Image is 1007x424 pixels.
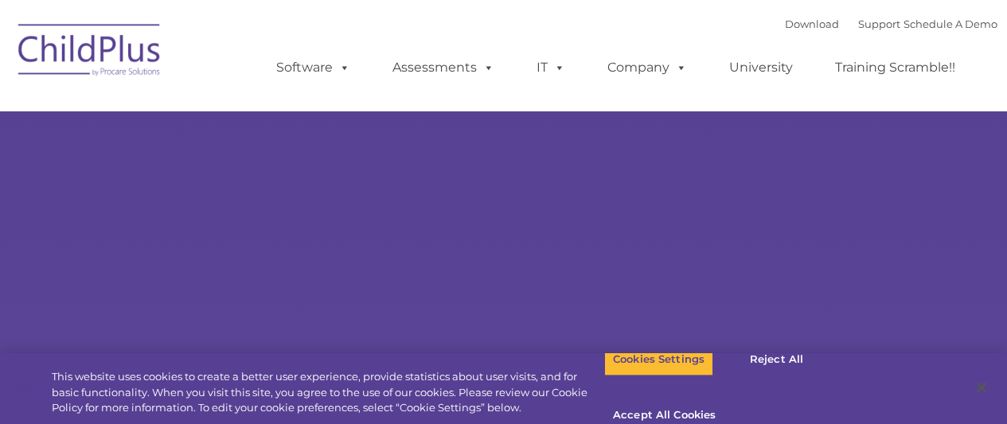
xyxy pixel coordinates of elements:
[377,52,510,84] a: Assessments
[858,18,900,30] a: Support
[727,343,826,376] button: Reject All
[10,13,170,92] img: ChildPlus by Procare Solutions
[785,18,997,30] font: |
[713,52,809,84] a: University
[521,52,581,84] a: IT
[785,18,839,30] a: Download
[591,52,703,84] a: Company
[604,343,713,376] button: Cookies Settings
[964,370,999,405] button: Close
[819,52,971,84] a: Training Scramble!!
[260,52,366,84] a: Software
[52,369,604,416] div: This website uses cookies to create a better user experience, provide statistics about user visit...
[904,18,997,30] a: Schedule A Demo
